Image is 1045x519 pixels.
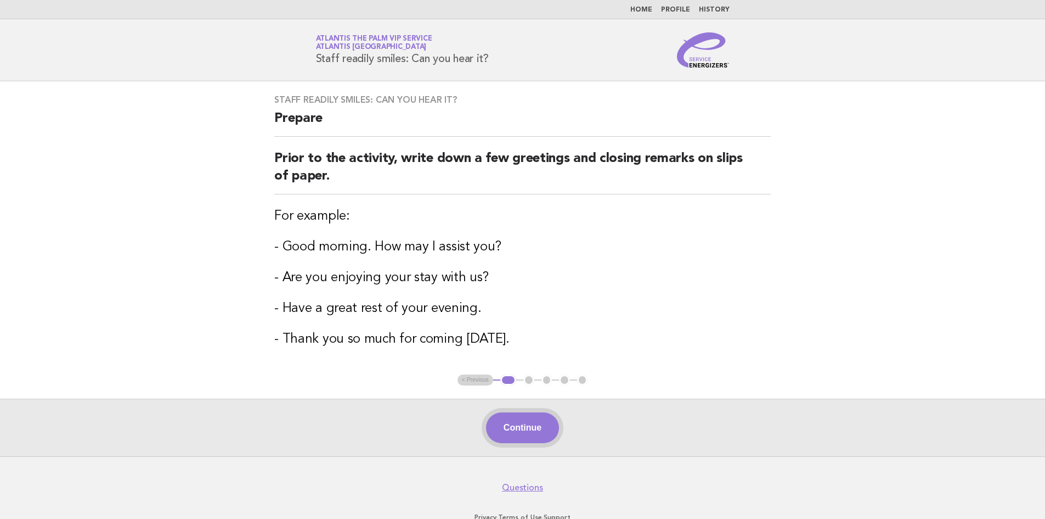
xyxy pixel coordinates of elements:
[316,36,489,64] h1: Staff readily smiles: Can you hear it?
[677,32,730,68] img: Service Energizers
[274,110,771,137] h2: Prepare
[486,412,559,443] button: Continue
[699,7,730,13] a: History
[274,208,771,225] h3: For example:
[274,300,771,317] h3: - Have a great rest of your evening.
[274,269,771,287] h3: - Are you enjoying your stay with us?
[316,44,427,51] span: Atlantis [GEOGRAPHIC_DATA]
[274,94,771,105] h3: Staff readily smiles: Can you hear it?
[274,331,771,348] h3: - Thank you so much for coming [DATE].
[316,35,432,51] a: Atlantis The Palm VIP ServiceAtlantis [GEOGRAPHIC_DATA]
[274,238,771,256] h3: - Good morning. How may I assist you?
[500,375,516,386] button: 1
[661,7,690,13] a: Profile
[274,150,771,194] h2: Prior to the activity, write down a few greetings and closing remarks on slips of paper.
[630,7,652,13] a: Home
[502,482,543,493] a: Questions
